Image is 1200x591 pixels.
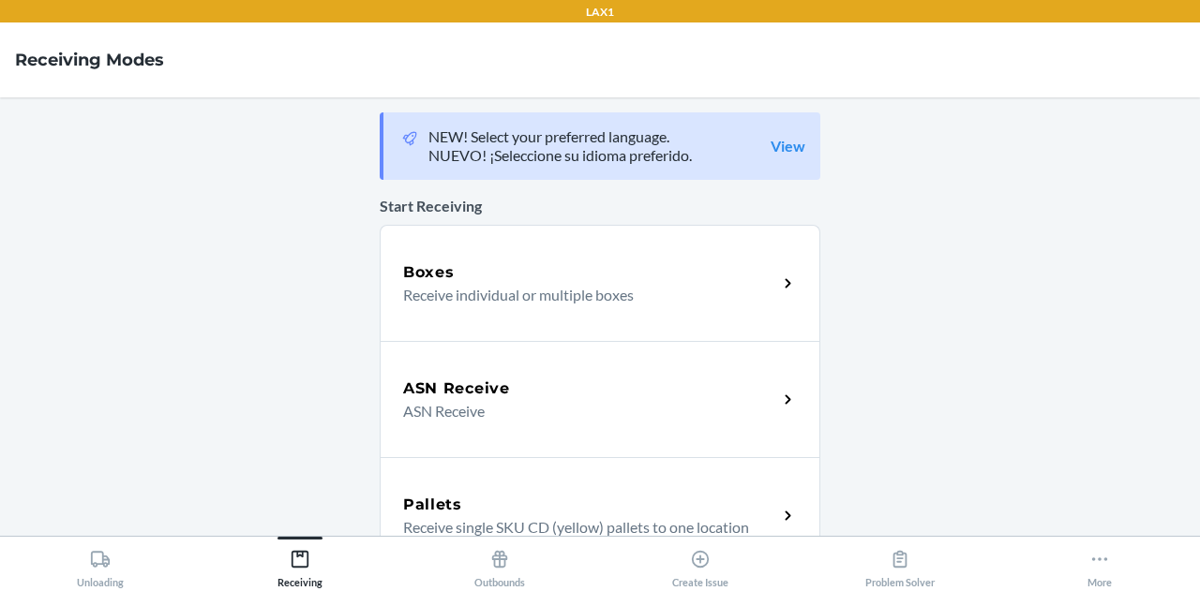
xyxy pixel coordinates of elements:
div: Outbounds [474,541,525,588]
p: Receive single SKU CD (yellow) pallets to one location [403,516,762,539]
button: More [1000,537,1200,588]
p: NEW! Select your preferred language. [428,127,692,146]
p: NUEVO! ¡Seleccione su idioma preferido. [428,146,692,165]
button: Problem Solver [800,537,999,588]
h5: Boxes [403,261,455,284]
div: Create Issue [672,541,728,588]
a: View [771,137,805,155]
div: Receiving [277,541,322,588]
button: Receiving [200,537,399,588]
p: Receive individual or multiple boxes [403,284,762,306]
h5: ASN Receive [403,377,510,400]
div: Problem Solver [865,541,935,588]
p: LAX1 [586,4,614,21]
a: ASN ReceiveASN Receive [380,341,820,457]
h5: Pallets [403,494,462,516]
a: BoxesReceive individual or multiple boxes [380,225,820,341]
button: Outbounds [400,537,600,588]
div: Unloading [77,541,124,588]
h4: Receiving Modes [15,48,164,72]
button: Create Issue [600,537,800,588]
div: More [1087,541,1112,588]
a: PalletsReceive single SKU CD (yellow) pallets to one location [380,457,820,573]
p: Start Receiving [380,195,820,217]
p: ASN Receive [403,400,762,422]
